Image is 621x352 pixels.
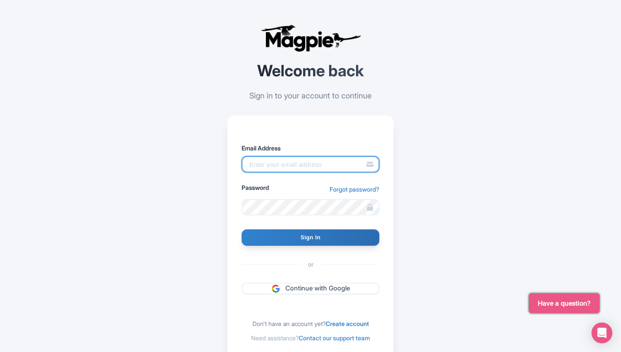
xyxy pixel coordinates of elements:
[258,24,363,52] img: logo-ab69f6fb50320c5b225c76a69d11143b.png
[330,185,379,194] a: Forgot password?
[242,319,379,328] div: Don't have an account yet?
[227,62,394,80] h2: Welcome back
[301,260,320,269] span: or
[326,320,369,327] a: Create account
[242,229,379,246] input: Sign In
[592,323,612,343] div: Open Intercom Messenger
[538,298,591,309] span: Have a question?
[529,293,599,313] button: Have a question?
[242,283,379,294] a: Continue with Google
[242,143,379,153] label: Email Address
[227,90,394,101] p: Sign in to your account to continue
[242,333,379,342] div: Need assistance?
[242,183,269,192] label: Password
[242,156,379,173] input: Enter your email address
[299,334,370,342] a: Contact our support team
